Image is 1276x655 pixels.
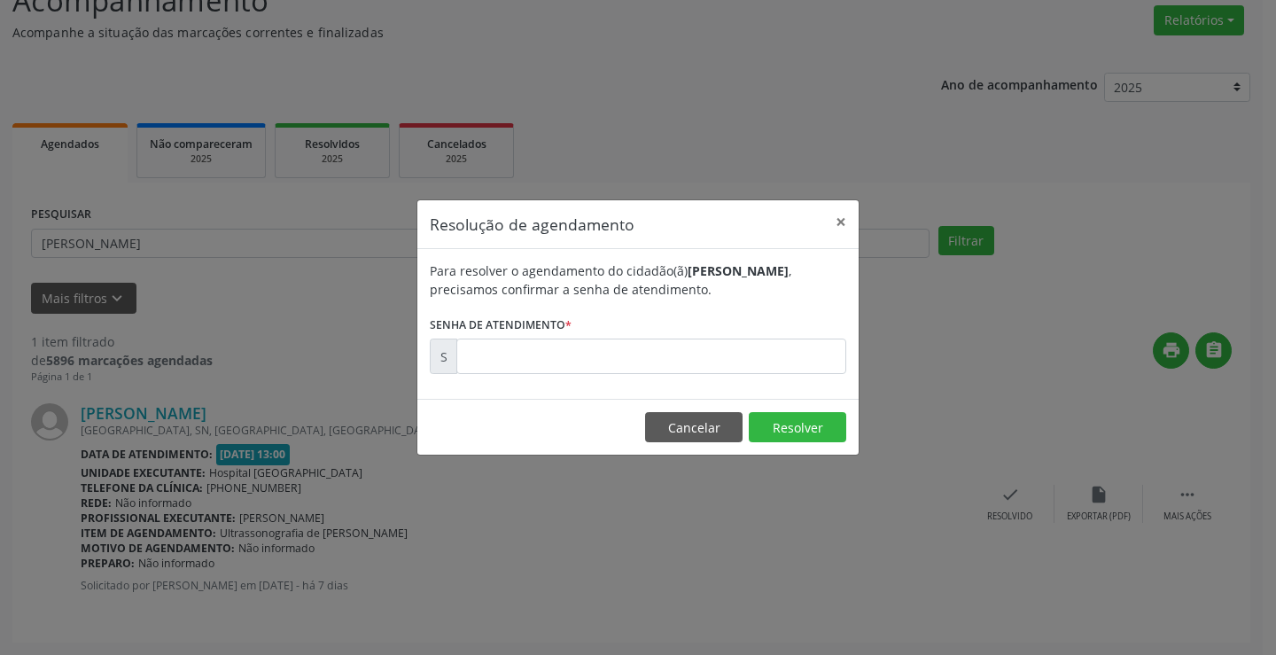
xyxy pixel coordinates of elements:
label: Senha de atendimento [430,311,572,339]
button: Close [823,200,859,244]
div: Para resolver o agendamento do cidadão(ã) , precisamos confirmar a senha de atendimento. [430,261,846,299]
div: S [430,339,457,374]
button: Cancelar [645,412,743,442]
button: Resolver [749,412,846,442]
h5: Resolução de agendamento [430,213,634,236]
b: [PERSON_NAME] [688,262,789,279]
